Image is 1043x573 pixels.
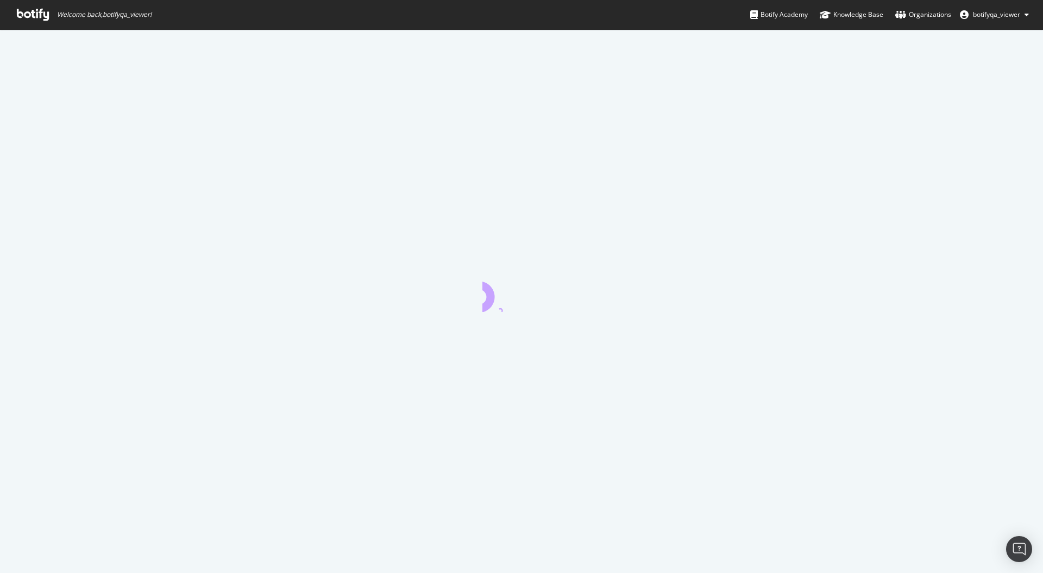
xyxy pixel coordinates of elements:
[1006,536,1032,562] div: Open Intercom Messenger
[482,273,561,312] div: animation
[973,10,1020,19] span: botifyqa_viewer
[57,10,152,19] span: Welcome back, botifyqa_viewer !
[820,9,883,20] div: Knowledge Base
[750,9,808,20] div: Botify Academy
[951,6,1038,23] button: botifyqa_viewer
[895,9,951,20] div: Organizations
